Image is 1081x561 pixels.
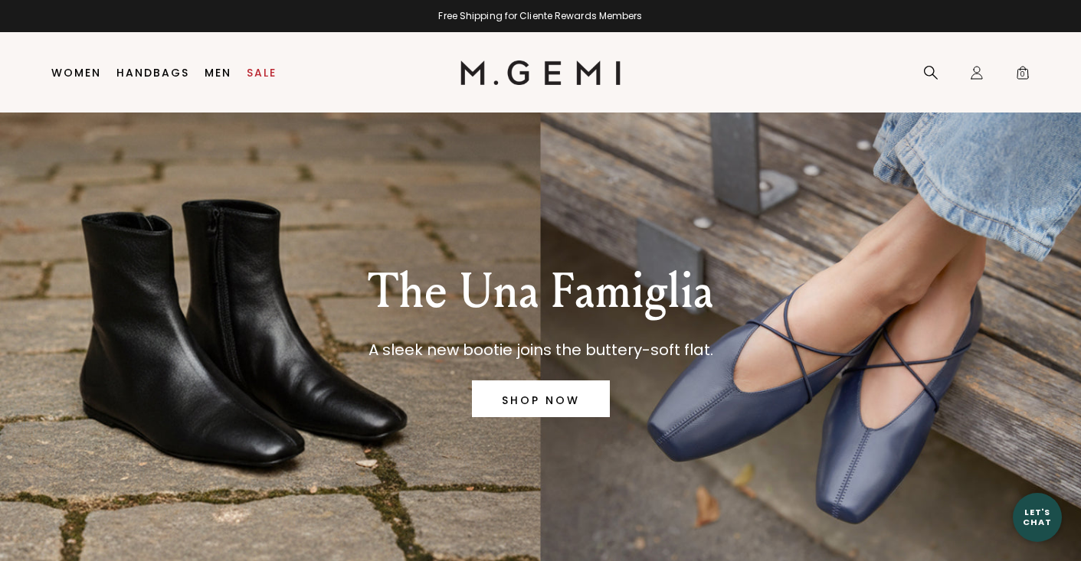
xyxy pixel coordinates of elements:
a: Handbags [116,67,189,79]
a: SHOP NOW [472,380,610,417]
a: Sale [247,67,277,79]
span: 0 [1015,68,1030,83]
a: Women [51,67,101,79]
p: The Una Famiglia [368,264,713,319]
a: Men [205,67,231,79]
p: A sleek new bootie joins the buttery-soft flat. [368,338,713,362]
img: M.Gemi [460,60,621,85]
div: Let's Chat [1013,507,1062,527]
